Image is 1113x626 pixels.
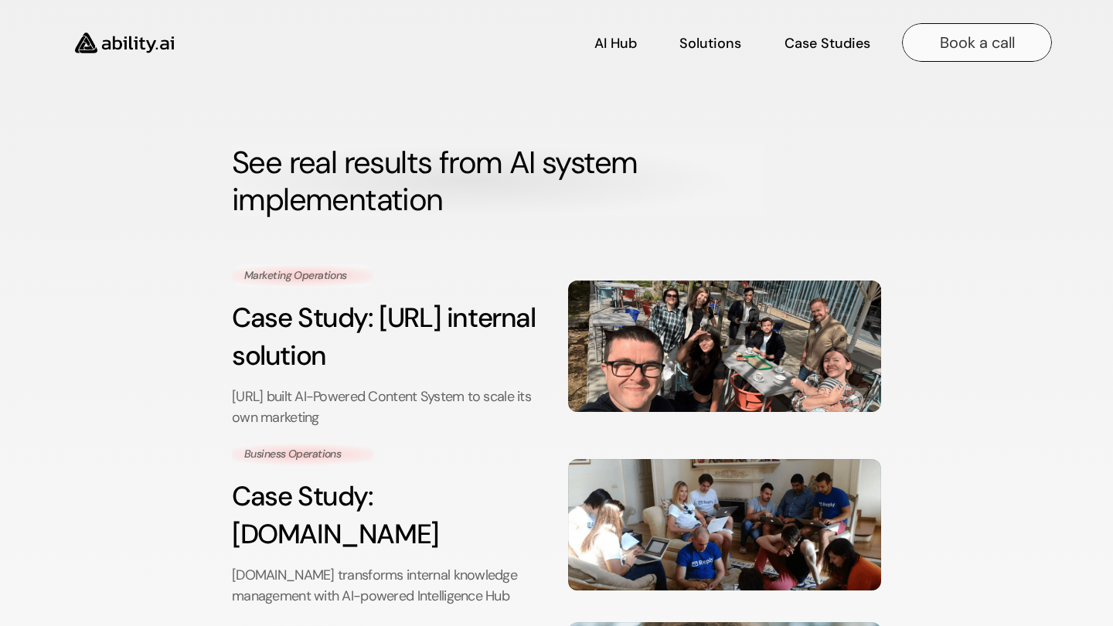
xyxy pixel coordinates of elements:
p: [DOMAIN_NAME] transforms internal knowledge management with AI-powered Intelligence Hub [232,565,545,607]
p: Marketing Operations [244,268,361,284]
p: [URL] built AI-Powered Content System to scale its own marketing [232,386,545,427]
nav: Main navigation [196,23,1052,62]
h3: Case Study: [DOMAIN_NAME] [232,478,545,553]
p: Solutions [679,34,741,53]
h3: Case Study: [URL] internal solution [232,298,545,374]
a: Case Studies [784,29,871,56]
a: Solutions [679,29,741,56]
p: Business Operations [244,447,361,462]
a: Business OperationsCase Study: [DOMAIN_NAME][DOMAIN_NAME] transforms internal knowledge managemen... [232,443,881,607]
p: AI Hub [594,34,637,53]
a: Book a call [902,23,1052,62]
a: AI Hub [594,29,637,56]
strong: See real results from AI system implementation [232,142,645,219]
p: Book a call [940,32,1015,53]
a: Marketing OperationsCase Study: [URL] internal solution[URL] built AI-Powered Content System to s... [232,264,881,428]
p: Case Studies [785,34,870,53]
